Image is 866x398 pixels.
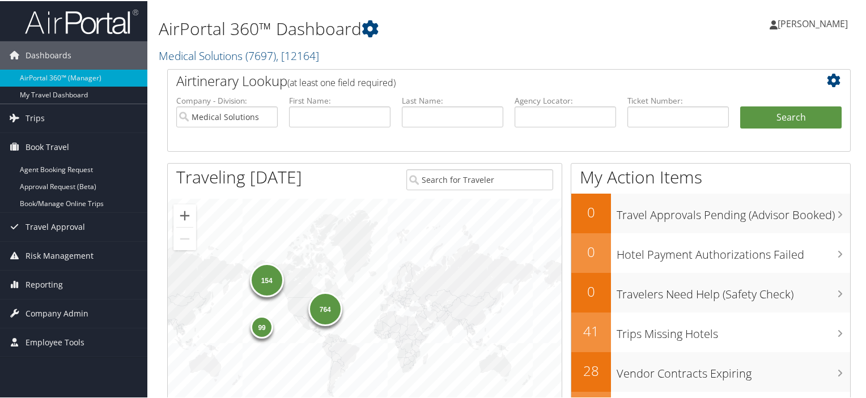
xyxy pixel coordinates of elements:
[778,16,848,29] span: [PERSON_NAME]
[571,192,850,232] a: 0Travel Approvals Pending (Advisor Booked)
[308,291,342,325] div: 764
[571,241,611,260] h2: 0
[159,16,626,40] h1: AirPortal 360™ Dashboard
[26,132,69,160] span: Book Travel
[617,240,850,262] h3: Hotel Payment Authorizations Failed
[617,280,850,301] h3: Travelers Need Help (Safety Check)
[173,203,196,226] button: Zoom in
[740,105,842,128] button: Search
[26,241,94,269] span: Risk Management
[770,6,859,40] a: [PERSON_NAME]
[571,311,850,351] a: 41Trips Missing Hotels
[406,168,554,189] input: Search for Traveler
[249,262,283,296] div: 154
[25,7,138,34] img: airportal-logo.png
[26,298,88,327] span: Company Admin
[26,327,84,356] span: Employee Tools
[176,94,278,105] label: Company - Division:
[26,40,71,69] span: Dashboards
[571,281,611,300] h2: 0
[571,320,611,340] h2: 41
[159,47,319,62] a: Medical Solutions
[176,70,785,89] h2: Airtinerary Lookup
[276,47,319,62] span: , [ 12164 ]
[402,94,503,105] label: Last Name:
[245,47,276,62] span: ( 7697 )
[251,314,273,337] div: 99
[571,360,611,379] h2: 28
[617,319,850,341] h3: Trips Missing Hotels
[26,103,45,131] span: Trips
[571,164,850,188] h1: My Action Items
[289,94,390,105] label: First Name:
[287,75,396,88] span: (at least one field required)
[571,351,850,391] a: 28Vendor Contracts Expiring
[26,269,63,298] span: Reporting
[571,232,850,272] a: 0Hotel Payment Authorizations Failed
[627,94,729,105] label: Ticket Number:
[617,359,850,380] h3: Vendor Contracts Expiring
[571,202,611,221] h2: 0
[26,212,85,240] span: Travel Approval
[176,164,302,188] h1: Traveling [DATE]
[173,226,196,249] button: Zoom out
[515,94,616,105] label: Agency Locator:
[617,200,850,222] h3: Travel Approvals Pending (Advisor Booked)
[571,272,850,311] a: 0Travelers Need Help (Safety Check)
